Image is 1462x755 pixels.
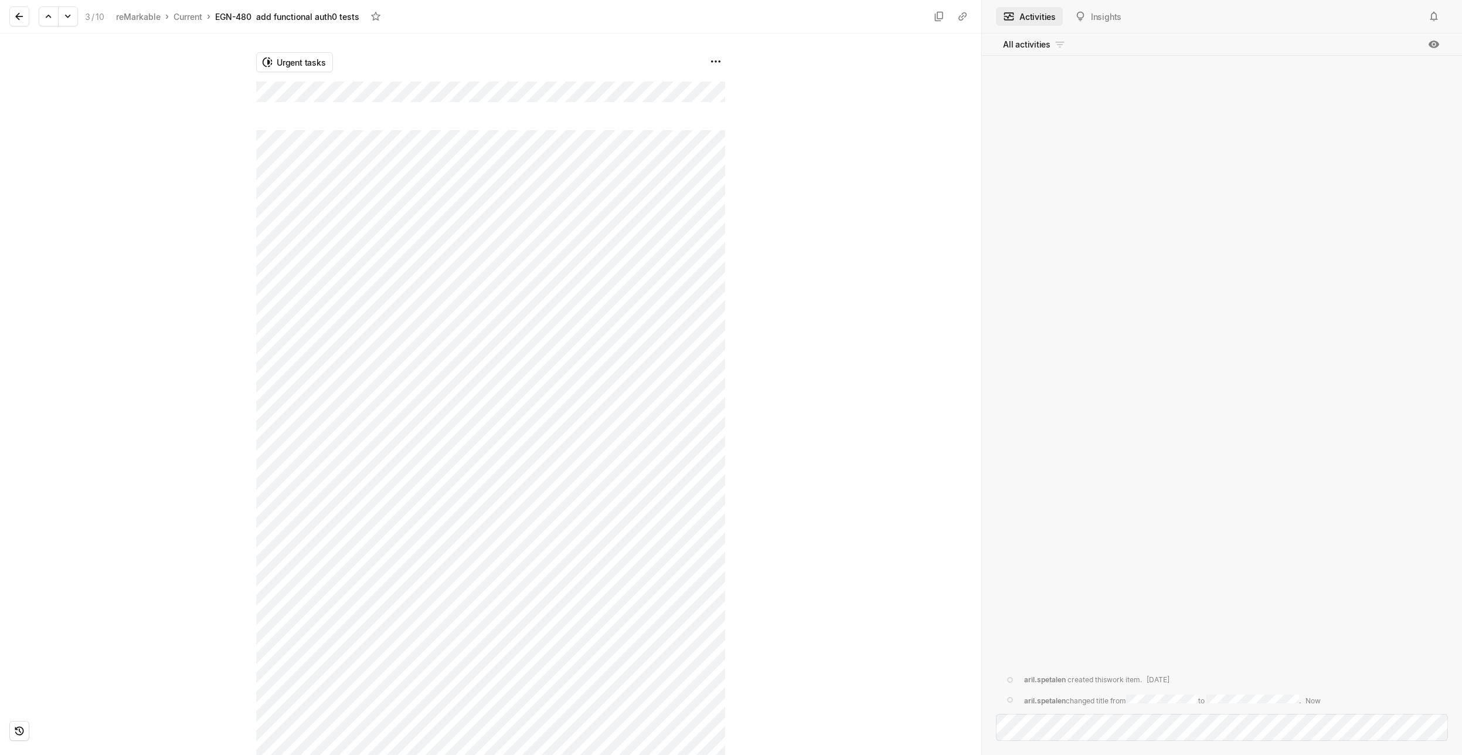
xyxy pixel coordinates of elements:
div: add functional auth0 tests [256,11,359,23]
button: Insights [1067,7,1128,26]
button: All activities [996,35,1073,54]
button: Activities [996,7,1063,26]
div: 3 10 [85,11,104,23]
span: aril.spetalen [1024,696,1066,705]
a: Current [171,9,205,25]
span: Now [1305,696,1321,705]
div: › [165,11,169,22]
a: reMarkable [114,9,163,25]
button: Urgent tasks [256,52,333,72]
span: / [91,12,94,22]
span: All activities [1003,38,1050,50]
span: aril.spetalen [1024,675,1066,684]
div: reMarkable [116,11,161,23]
div: › [207,11,210,22]
div: created this work item . [1024,675,1169,685]
div: changed title from to . [1024,695,1321,706]
span: [DATE] [1147,675,1169,684]
div: EGN-480 [215,11,251,23]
